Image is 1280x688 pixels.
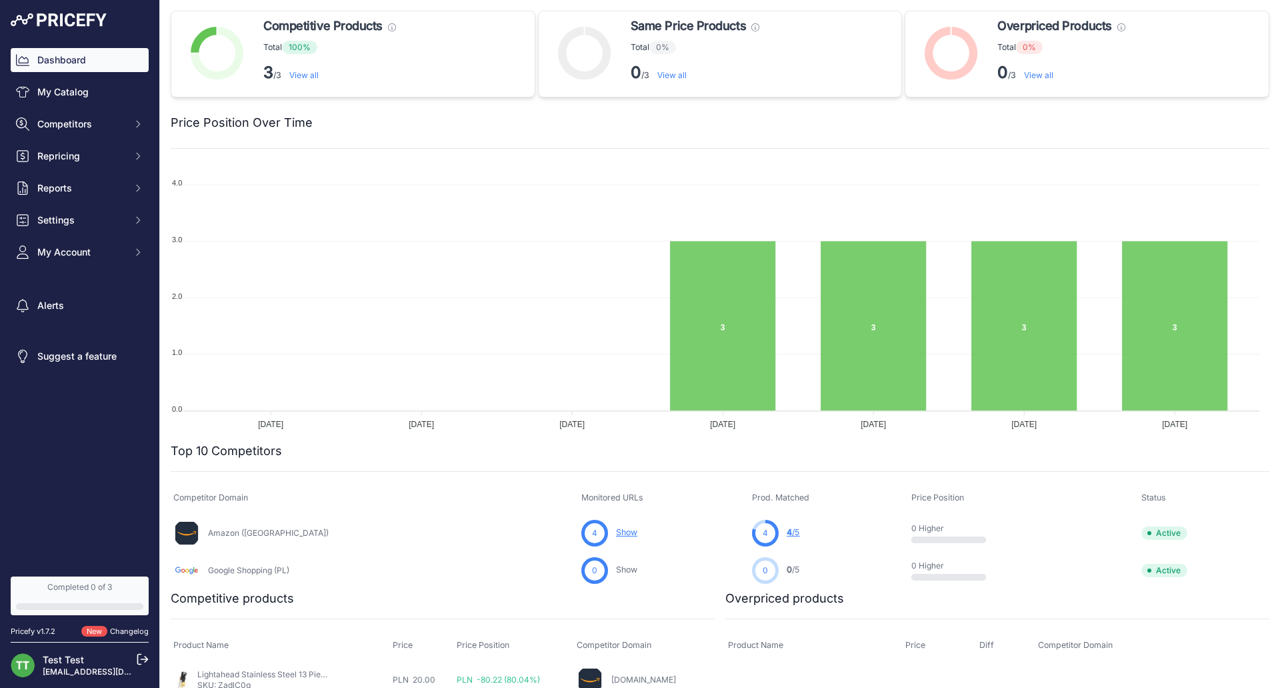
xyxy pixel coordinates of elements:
[197,669,495,679] a: Lightahead Stainless Steel 13 Pieces Kitchen Knife Set with Rubber Wood Block
[16,582,143,593] div: Completed 0 of 3
[631,41,759,54] p: Total
[11,577,149,615] a: Completed 0 of 3
[172,348,182,356] tspan: 1.0
[37,246,125,259] span: My Account
[37,149,125,163] span: Repricing
[258,420,283,429] tspan: [DATE]
[592,565,597,577] span: 0
[979,640,994,650] span: Diff
[171,589,294,608] h2: Competitive products
[11,112,149,136] button: Competitors
[787,527,799,537] a: 4/5
[1016,41,1043,54] span: 0%
[173,640,229,650] span: Product Name
[787,565,792,575] span: 0
[43,667,182,677] a: [EMAIL_ADDRESS][DOMAIN_NAME]
[1141,564,1187,577] span: Active
[11,13,107,27] img: Pricefy Logo
[911,492,964,502] span: Price Position
[393,640,413,650] span: Price
[263,63,273,82] strong: 3
[787,565,799,575] a: 0/5
[787,527,792,537] span: 4
[997,17,1111,35] span: Overpriced Products
[911,523,997,534] p: 0 Higher
[110,627,149,636] a: Changelog
[649,41,676,54] span: 0%
[11,48,149,561] nav: Sidebar
[457,640,509,650] span: Price Position
[11,48,149,72] a: Dashboard
[616,565,637,575] a: Show
[1162,420,1187,429] tspan: [DATE]
[997,63,1008,82] strong: 0
[997,62,1125,83] p: /3
[37,214,125,227] span: Settings
[725,589,844,608] h2: Overpriced products
[208,565,289,575] a: Google Shopping (PL)
[905,640,925,650] span: Price
[172,236,182,244] tspan: 3.0
[11,176,149,200] button: Reports
[752,492,809,502] span: Prod. Matched
[173,492,248,502] span: Competitor Domain
[631,62,759,83] p: /3
[11,240,149,264] button: My Account
[208,528,329,538] a: Amazon ([GEOGRAPHIC_DATA])
[1024,70,1053,80] a: View all
[282,41,317,54] span: 100%
[172,405,182,413] tspan: 0.0
[11,344,149,368] a: Suggest a feature
[1141,492,1166,502] span: Status
[289,70,319,80] a: View all
[728,640,783,650] span: Product Name
[657,70,687,80] a: View all
[393,675,435,685] span: PLN 20.00
[616,527,637,537] a: Show
[911,561,997,571] p: 0 Higher
[37,117,125,131] span: Competitors
[263,62,396,83] p: /3
[763,527,768,539] span: 4
[457,675,540,685] span: PLN -80.22 (80.04%)
[171,113,313,132] h2: Price Position Over Time
[997,41,1125,54] p: Total
[172,292,182,300] tspan: 2.0
[263,41,396,54] p: Total
[631,17,746,35] span: Same Price Products
[710,420,735,429] tspan: [DATE]
[861,420,886,429] tspan: [DATE]
[81,626,107,637] span: New
[11,626,55,637] div: Pricefy v1.7.2
[11,208,149,232] button: Settings
[37,182,125,195] span: Reports
[172,179,182,187] tspan: 4.0
[263,17,383,35] span: Competitive Products
[1011,420,1037,429] tspan: [DATE]
[1141,527,1187,540] span: Active
[581,492,643,502] span: Monitored URLs
[1038,640,1113,650] span: Competitor Domain
[11,294,149,318] a: Alerts
[11,80,149,104] a: My Catalog
[592,527,597,539] span: 4
[559,420,585,429] tspan: [DATE]
[11,144,149,168] button: Repricing
[577,640,651,650] span: Competitor Domain
[43,654,84,665] a: Test Test
[611,675,676,685] a: [DOMAIN_NAME]
[631,63,641,82] strong: 0
[763,565,768,577] span: 0
[171,442,282,460] h2: Top 10 Competitors
[409,420,434,429] tspan: [DATE]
